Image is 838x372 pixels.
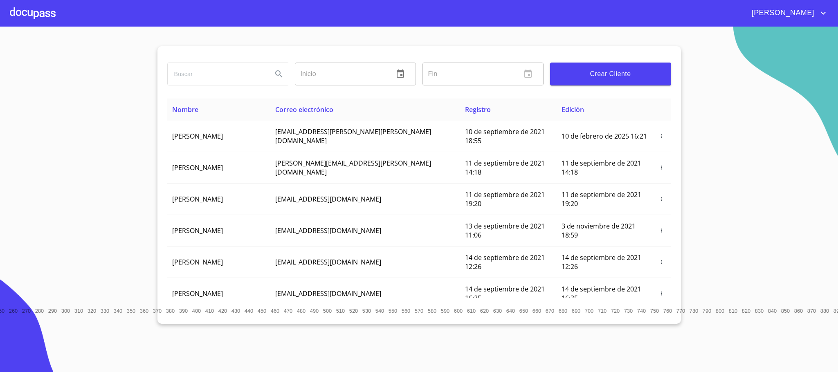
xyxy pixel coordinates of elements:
[562,105,584,114] span: Edición
[742,308,750,314] span: 820
[570,304,583,317] button: 690
[172,105,198,114] span: Nombre
[504,304,517,317] button: 640
[792,304,805,317] button: 860
[465,105,491,114] span: Registro
[441,308,449,314] span: 590
[386,304,400,317] button: 550
[269,64,289,84] button: Search
[779,304,792,317] button: 850
[275,258,381,267] span: [EMAIL_ADDRESS][DOMAIN_NAME]
[637,308,646,314] span: 740
[336,308,345,314] span: 510
[583,304,596,317] button: 700
[766,304,779,317] button: 840
[480,308,489,314] span: 620
[716,308,724,314] span: 800
[530,304,544,317] button: 660
[714,304,727,317] button: 800
[168,63,266,85] input: search
[562,190,641,208] span: 11 de septiembre de 2021 19:20
[275,226,381,235] span: [EMAIL_ADDRESS][DOMAIN_NAME]
[609,304,622,317] button: 720
[101,308,109,314] span: 330
[701,304,714,317] button: 790
[310,308,319,314] span: 490
[557,304,570,317] button: 680
[820,308,829,314] span: 880
[269,304,282,317] button: 460
[650,308,659,314] span: 750
[611,308,620,314] span: 720
[172,289,223,298] span: [PERSON_NAME]
[519,308,528,314] span: 650
[781,308,790,314] span: 850
[818,304,831,317] button: 880
[598,308,607,314] span: 710
[661,304,674,317] button: 760
[746,7,818,20] span: [PERSON_NAME]
[282,304,295,317] button: 470
[177,304,190,317] button: 390
[216,304,229,317] button: 420
[231,308,240,314] span: 430
[703,308,711,314] span: 790
[20,304,33,317] button: 270
[807,308,816,314] span: 870
[271,308,279,314] span: 460
[465,285,545,303] span: 14 de septiembre de 2021 16:35
[562,285,641,303] span: 14 de septiembre de 2021 16:35
[740,304,753,317] button: 820
[9,308,18,314] span: 260
[400,304,413,317] button: 560
[467,308,476,314] span: 610
[465,222,545,240] span: 13 de septiembre de 2021 11:06
[275,127,431,145] span: [EMAIL_ADDRESS][PERSON_NAME][PERSON_NAME][DOMAIN_NAME]
[596,304,609,317] button: 710
[35,308,44,314] span: 280
[546,308,554,314] span: 670
[562,159,641,177] span: 11 de septiembre de 2021 14:18
[59,304,72,317] button: 300
[805,304,818,317] button: 870
[114,308,122,314] span: 340
[48,308,57,314] span: 290
[544,304,557,317] button: 670
[112,304,125,317] button: 340
[275,105,333,114] span: Correo electrónico
[205,308,214,314] span: 410
[33,304,46,317] button: 280
[256,304,269,317] button: 450
[192,308,201,314] span: 400
[465,304,478,317] button: 610
[550,63,671,85] button: Crear Cliente
[389,308,397,314] span: 550
[562,253,641,271] span: 14 de septiembre de 2021 12:26
[452,304,465,317] button: 600
[127,308,135,314] span: 350
[323,308,332,314] span: 500
[275,195,381,204] span: [EMAIL_ADDRESS][DOMAIN_NAME]
[557,68,665,80] span: Crear Cliente
[439,304,452,317] button: 590
[190,304,203,317] button: 400
[532,308,541,314] span: 660
[172,132,223,141] span: [PERSON_NAME]
[74,308,83,314] span: 310
[491,304,504,317] button: 630
[622,304,635,317] button: 730
[465,127,545,145] span: 10 de septiembre de 2021 18:55
[61,308,70,314] span: 300
[426,304,439,317] button: 580
[275,289,381,298] span: [EMAIL_ADDRESS][DOMAIN_NAME]
[454,308,463,314] span: 600
[172,195,223,204] span: [PERSON_NAME]
[99,304,112,317] button: 330
[465,253,545,271] span: 14 de septiembre de 2021 12:26
[493,308,502,314] span: 630
[284,308,292,314] span: 470
[258,308,266,314] span: 450
[243,304,256,317] button: 440
[648,304,661,317] button: 750
[663,308,672,314] span: 760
